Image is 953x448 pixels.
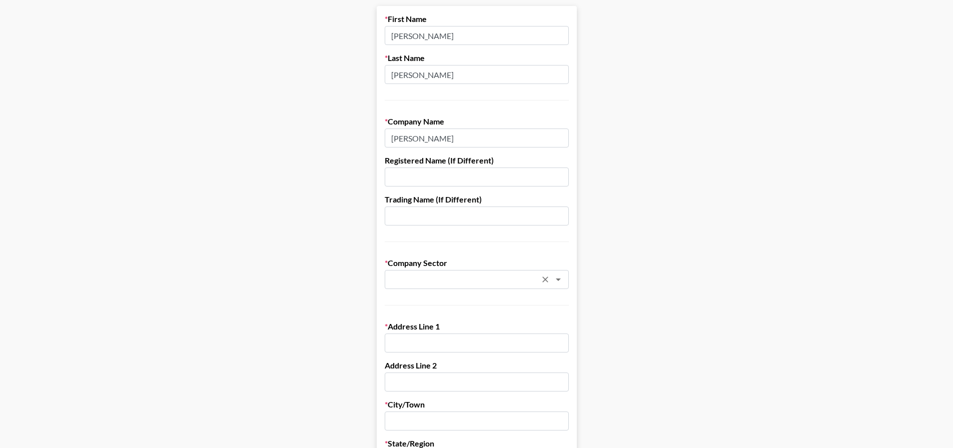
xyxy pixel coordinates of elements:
[551,272,565,286] button: Open
[385,194,569,204] label: Trading Name (If Different)
[385,399,569,409] label: City/Town
[385,116,569,126] label: Company Name
[385,14,569,24] label: First Name
[385,360,569,370] label: Address Line 2
[385,258,569,268] label: Company Sector
[385,321,569,331] label: Address Line 1
[385,155,569,165] label: Registered Name (If Different)
[385,53,569,63] label: Last Name
[538,272,552,286] button: Clear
